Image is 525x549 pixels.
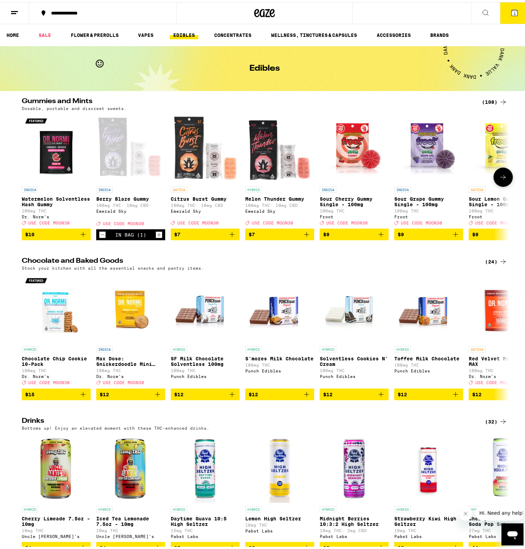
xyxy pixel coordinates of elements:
p: HYBRID [320,344,336,350]
img: Emerald Sky - Citrus Burst Gummy [171,112,240,181]
div: Dr. Norm's [96,372,165,377]
p: INDICA [96,344,113,350]
button: Add to bag [394,227,463,238]
div: Emerald Sky [245,207,314,211]
p: Watermelon Solventless Hash Gummy [22,194,91,205]
img: Pabst Labs - Daytime Guava 10:5 High Seltzer [171,432,240,501]
span: Hi. Need any help? [4,5,50,10]
div: Froot [394,212,463,217]
img: Punch Edibles - S'mores Milk Chocolate [245,272,314,341]
a: Open page for Berry Blaze Gummy from Emerald Sky [96,112,165,227]
a: Open page for Sour Cherry Gummy Single - 100mg from Froot [320,112,389,227]
a: EDIBLES [170,29,198,37]
button: Add to bag [171,387,240,398]
span: USE CODE MOON30 [252,219,293,223]
span: $7 [249,230,255,235]
img: Pabst Labs - Midnight Berries 10:3:2 High Seltzer [320,432,389,501]
p: Sour Cherry Gummy Single - 100mg [320,194,389,205]
p: Lemon High Seltzer [245,514,314,519]
span: USE CODE MOON30 [103,219,144,224]
div: Dr. Norm's [22,372,91,377]
button: Increment [156,229,162,236]
p: HYBRID [394,344,411,350]
a: CONCENTRATES [211,29,255,37]
p: HYBRID [245,344,262,350]
div: Punch Edibles [320,372,389,377]
p: SATIVA [469,344,485,350]
span: $12 [174,390,184,395]
h2: Drinks [22,416,474,424]
a: FLOWER & PREROLLS [67,29,122,37]
p: 10mg THC [22,526,91,531]
p: Sour Grape Gummy Single - 100mg [394,194,463,205]
div: In Bag (1) [115,230,146,236]
button: Add to bag [171,227,240,238]
p: Toffee Milk Chocolate [394,354,463,359]
p: 100mg THC [394,207,463,211]
iframe: Close message [459,505,473,519]
img: Uncle Arnie's - Cherry Limeade 7.5oz - 10mg [22,432,91,501]
div: Emerald Sky [171,207,240,211]
img: Pabst Labs - Strawberry Kiwi High Seltzer [394,432,463,501]
span: USE CODE MOON30 [401,219,442,223]
p: HYBRID [171,344,187,350]
p: Midnight Berries 10:3:2 High Seltzer [320,514,389,525]
p: HYBRID [245,184,262,191]
p: 100mg THC: 10mg CBD [171,201,240,206]
img: Froot - Sour Grape Gummy Single - 100mg [394,112,463,181]
a: BRANDS [427,29,453,37]
button: Add to bag [245,387,314,398]
span: $5 [398,543,404,549]
img: Punch Edibles - SF Milk Chocolate Solventless 100mg [171,272,240,341]
span: 1 [514,9,516,13]
img: Dr. Norm's - Watermelon Solventless Hash Gummy [22,112,91,181]
p: 100mg THC [22,207,91,211]
p: Strawberry Kiwi High Seltzer [394,514,463,525]
p: 10mg THC [96,526,165,531]
span: $9 [472,230,478,235]
p: Bottoms up! Enjoy an elevated moment with these THC-enhanced drinks. [22,424,209,428]
img: Froot - Sour Cherry Gummy Single - 100mg [320,112,389,181]
button: Add to bag [22,227,91,238]
div: Uncle [PERSON_NAME]'s [96,532,165,537]
button: Add to bag [394,387,463,398]
span: $9 [323,230,329,235]
span: $12 [398,390,407,395]
p: 100mg THC [320,366,389,371]
a: Open page for Cherry Limeade 7.5oz - 10mg from Uncle Arnie's [22,432,91,540]
a: Open page for Watermelon Solventless Hash Gummy from Dr. Norm's [22,112,91,227]
a: (24) [485,256,507,264]
span: USE CODE MOON30 [177,219,219,223]
p: Chocolate Chip Cookie 10-Pack [22,354,91,365]
a: ACCESSORIES [373,29,414,37]
span: $9 [398,230,404,235]
p: INDICA [22,184,38,191]
p: Cherry Limeade 7.5oz - 10mg [22,514,91,525]
p: HYBRID [394,504,411,510]
span: $5 [174,543,180,549]
p: 100mg THC [171,366,240,371]
span: $6 [472,543,478,549]
span: USE CODE MOON30 [475,219,517,223]
p: 100mg THC [394,361,463,365]
p: HYBRID [96,504,113,510]
p: 10mg THC [245,521,314,525]
a: VAPES [135,29,157,37]
a: Open page for Max Dose: Snickerdoodle Mini Cookie - Indica from Dr. Norm's [96,272,165,386]
div: Punch Edibles [245,367,314,371]
button: Add to bag [22,387,91,398]
span: $15 [25,390,34,395]
p: 100mg THC: 10mg CBD [96,201,165,206]
div: Pabst Labs [394,532,463,537]
a: Open page for Sour Grape Gummy Single - 100mg from Froot [394,112,463,227]
p: Dosable, portable and discreet sweets. [22,104,127,109]
p: 10mg THC [394,526,463,531]
img: Pabst Labs - Lemon High Seltzer [245,432,314,501]
p: INDICA [96,184,113,191]
span: $5 [249,543,255,549]
p: HYBRID [22,504,38,510]
button: Add to bag [320,227,389,238]
span: $12 [100,390,109,395]
a: Open page for Toffee Milk Chocolate from Punch Edibles [394,272,463,386]
iframe: Button to launch messaging window [502,521,524,543]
